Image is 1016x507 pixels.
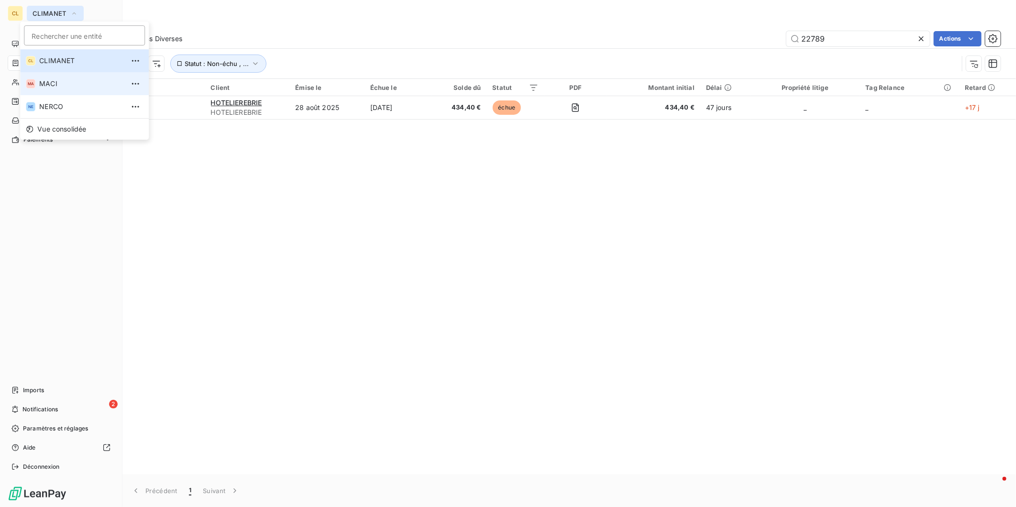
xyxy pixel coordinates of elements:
[26,102,35,111] div: NE
[23,443,36,452] span: Aide
[39,56,124,66] span: CLIMANET
[23,463,60,471] span: Déconnexion
[8,486,67,501] img: Logo LeanPay
[756,84,854,91] div: Propriété litige
[183,481,197,501] button: 1
[39,102,124,111] span: NERCO
[613,103,695,112] span: 434,40 €
[786,31,930,46] input: Rechercher
[983,474,1006,497] iframe: Intercom live chat
[211,108,284,117] span: HOTELIEREBRIE
[437,103,481,112] span: 434,40 €
[37,124,86,134] span: Vue consolidée
[109,400,118,408] span: 2
[24,25,145,45] input: placeholder
[211,99,262,107] span: HOTELIEREBRIE
[39,79,124,88] span: MACI
[170,55,266,73] button: Statut : Non-échu , ...
[26,79,35,88] div: MA
[370,84,426,91] div: Échue le
[364,96,432,119] td: [DATE]
[804,103,806,111] span: _
[33,10,66,17] span: CLIMANET
[866,84,954,91] div: Tag Relance
[934,31,982,46] button: Actions
[23,424,88,433] span: Paramètres et réglages
[8,6,23,21] div: CL
[550,84,602,91] div: PDF
[118,34,182,44] span: Opérations Diverses
[493,100,521,115] span: échue
[211,84,284,91] div: Client
[8,440,114,455] a: Aide
[437,84,481,91] div: Solde dû
[185,60,249,67] span: Statut : Non-échu , ...
[613,84,695,91] div: Montant initial
[125,481,183,501] button: Précédent
[22,405,58,414] span: Notifications
[706,84,745,91] div: Délai
[189,486,191,496] span: 1
[23,386,44,395] span: Imports
[197,481,245,501] button: Suivant
[965,103,980,111] span: +17 j
[866,103,869,111] span: _
[289,96,364,119] td: 28 août 2025
[26,56,35,66] div: CL
[493,84,539,91] div: Statut
[295,84,358,91] div: Émise le
[700,96,751,119] td: 47 jours
[965,84,1010,91] div: Retard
